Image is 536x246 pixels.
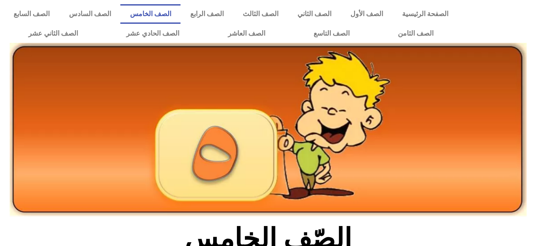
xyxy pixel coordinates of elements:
[59,4,120,24] a: الصف السادس
[204,24,289,43] a: الصف العاشر
[102,24,203,43] a: الصف الحادي عشر
[288,4,341,24] a: الصف الثاني
[289,24,374,43] a: الصف التاسع
[233,4,288,24] a: الصف الثالث
[4,4,59,24] a: الصف السابع
[4,24,102,43] a: الصف الثاني عشر
[374,24,458,43] a: الصف الثامن
[181,4,233,24] a: الصف الرابع
[392,4,458,24] a: الصفحة الرئيسية
[341,4,392,24] a: الصف الأول
[120,4,181,24] a: الصف الخامس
